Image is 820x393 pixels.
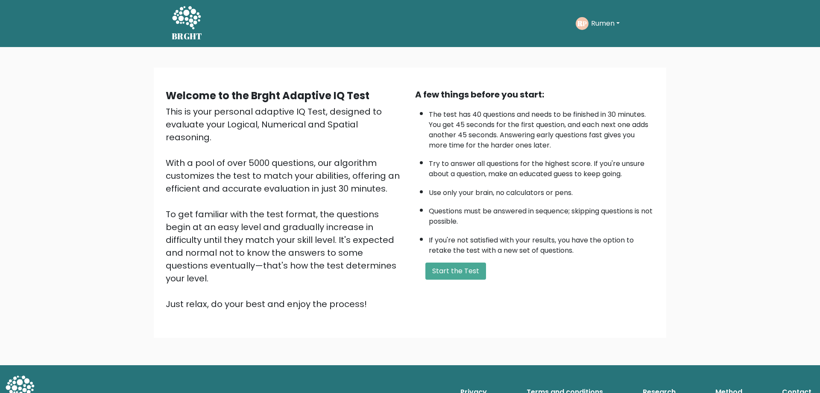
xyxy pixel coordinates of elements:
[577,18,587,28] text: RР
[172,3,202,44] a: BRGHT
[166,89,369,103] b: Welcome to the Brght Adaptive IQ Test
[415,88,654,101] div: A few things before you start:
[429,231,654,256] li: If you're not satisfied with your results, you have the option to retake the test with a new set ...
[589,18,622,29] button: Rumen
[172,31,202,41] h5: BRGHT
[429,154,654,179] li: Try to answer all questions for the highest score. If you're unsure about a question, make an edu...
[429,202,654,227] li: Questions must be answered in sequence; skipping questions is not possible.
[429,105,654,151] li: The test has 40 questions and needs to be finished in 30 minutes. You get 45 seconds for the firs...
[166,105,405,310] div: This is your personal adaptive IQ Test, designed to evaluate your Logical, Numerical and Spatial ...
[429,183,654,198] li: Use only your brain, no calculators or pens.
[425,263,486,280] button: Start the Test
